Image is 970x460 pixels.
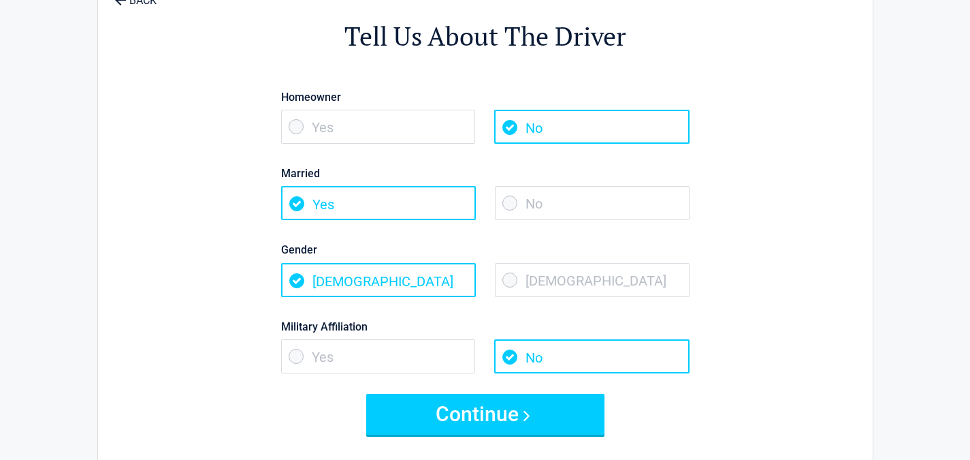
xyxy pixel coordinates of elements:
[281,263,476,297] span: [DEMOGRAPHIC_DATA]
[494,339,689,373] span: No
[494,110,689,144] span: No
[281,318,690,336] label: Military Affiliation
[495,186,690,220] span: No
[281,339,476,373] span: Yes
[281,164,690,183] label: Married
[281,110,476,144] span: Yes
[495,263,690,297] span: [DEMOGRAPHIC_DATA]
[366,394,604,435] button: Continue
[281,88,690,106] label: Homeowner
[281,186,476,220] span: Yes
[173,19,798,54] h2: Tell Us About The Driver
[281,241,690,259] label: Gender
